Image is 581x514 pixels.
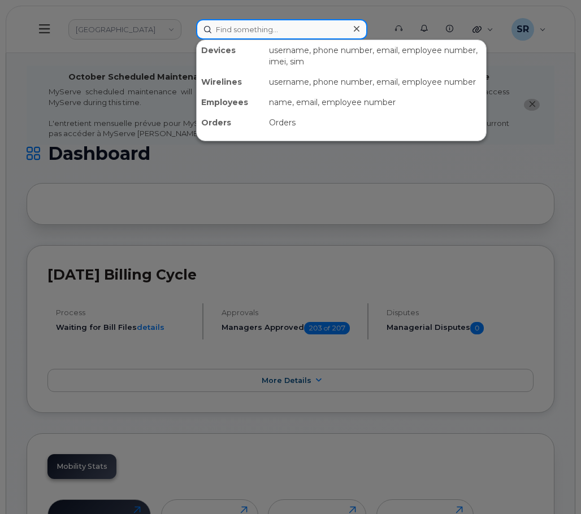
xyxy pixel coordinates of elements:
div: name, email, employee number [265,92,486,112]
div: Wirelines [197,72,265,92]
div: Orders [197,112,265,133]
iframe: Messenger Launcher [532,465,573,506]
div: Employees [197,92,265,112]
div: username, phone number, email, employee number [265,72,486,92]
div: Devices [197,40,265,72]
div: username, phone number, email, employee number, imei, sim [265,40,486,72]
div: Orders [265,112,486,133]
